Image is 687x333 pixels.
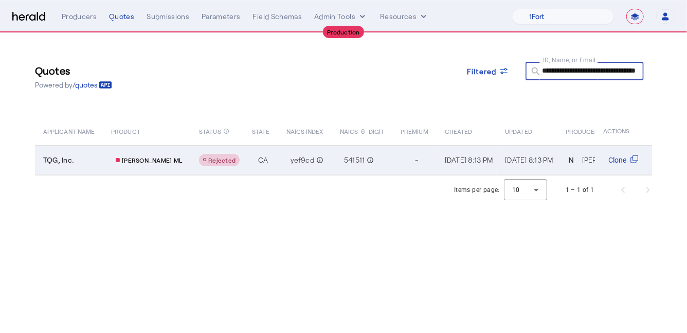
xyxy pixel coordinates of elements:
span: - [415,155,418,165]
h3: Quotes [35,63,112,78]
p: Powered by [35,80,112,90]
button: Filtered [459,62,517,80]
span: Rejected [208,156,236,164]
span: PREMIUM [401,126,428,136]
div: 1 – 1 of 1 [566,185,594,195]
div: N [566,154,578,166]
span: [DATE] 8:13 PM [505,155,553,164]
span: STATUS [199,126,221,136]
div: Producers [62,11,97,22]
button: Resources dropdown menu [380,11,429,22]
mat-icon: info_outline [223,126,229,137]
a: /quotes [73,80,112,90]
mat-icon: info_outline [314,155,323,165]
span: yef9cd [291,155,315,165]
span: Clone [608,155,626,165]
span: NAICS INDEX [286,126,323,136]
button: internal dropdown menu [314,11,368,22]
th: ACTIONS [595,116,653,145]
span: CREATED [445,126,473,136]
span: PRODUCT [111,126,140,136]
span: APPLICANT NAME [43,126,95,136]
span: 541511 [344,155,365,165]
div: [PERSON_NAME] [582,155,639,165]
span: [DATE] 8:13 PM [445,155,493,164]
span: NAICS-6-DIGIT [340,126,384,136]
button: Clone [603,152,648,168]
div: Items per page: [454,185,500,195]
div: Field Schemas [253,11,302,22]
span: TQG, Inc. [43,155,74,165]
mat-icon: info_outline [365,155,374,165]
div: Production [323,26,364,38]
img: Herald Logo [12,12,45,22]
div: Submissions [147,11,189,22]
span: CA [258,155,268,165]
mat-label: ID, Name, or Email [543,57,596,64]
span: [PERSON_NAME] ML [122,156,182,164]
div: Parameters [202,11,241,22]
span: PRODUCER [566,126,599,136]
span: UPDATED [505,126,532,136]
span: STATE [252,126,269,136]
div: Quotes [109,11,134,22]
mat-icon: search [526,66,543,79]
span: Filtered [467,66,497,77]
